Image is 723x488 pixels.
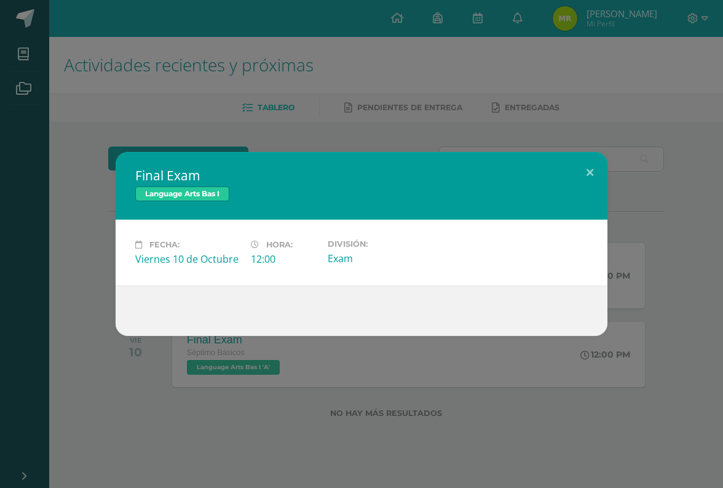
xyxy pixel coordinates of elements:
button: Close (Esc) [572,152,607,194]
div: Viernes 10 de Octubre [135,252,241,266]
div: 12:00 [251,252,318,266]
h2: Final Exam [135,167,588,184]
span: Fecha: [149,240,180,249]
span: Language Arts Bas I [135,186,229,201]
label: División: [328,239,433,249]
div: Exam [328,252,433,265]
span: Hora: [266,240,293,249]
